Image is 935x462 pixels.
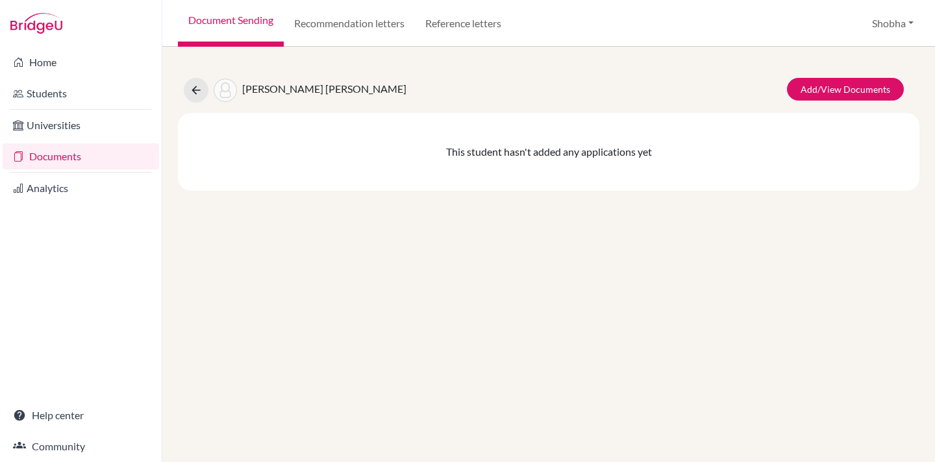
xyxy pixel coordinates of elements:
[10,13,62,34] img: Bridge-U
[3,175,159,201] a: Analytics
[242,82,406,95] span: [PERSON_NAME] [PERSON_NAME]
[3,49,159,75] a: Home
[178,113,919,191] div: This student hasn't added any applications yet
[3,143,159,169] a: Documents
[787,78,904,101] a: Add/View Documents
[3,112,159,138] a: Universities
[3,433,159,459] a: Community
[3,80,159,106] a: Students
[3,402,159,428] a: Help center
[866,11,919,36] button: Shobha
